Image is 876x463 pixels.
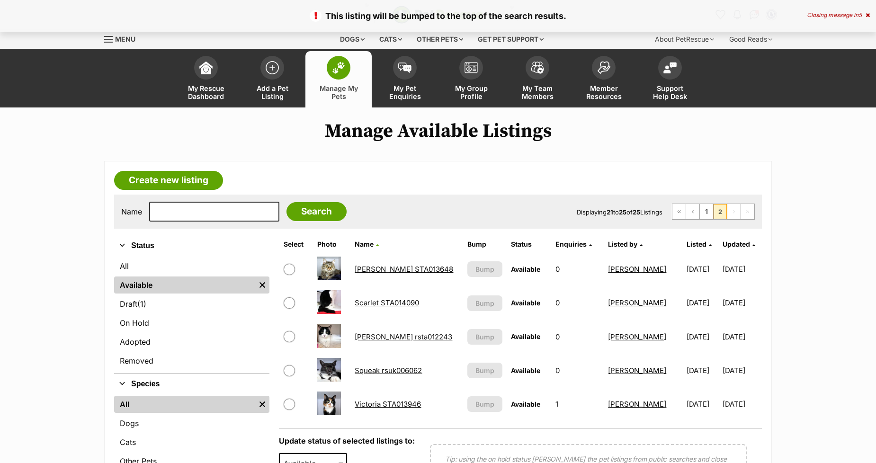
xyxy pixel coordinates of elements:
[683,286,721,319] td: [DATE]
[355,366,422,375] a: Squeak rsuk006062
[471,30,550,49] div: Get pet support
[608,366,666,375] a: [PERSON_NAME]
[727,204,741,219] span: Next page
[255,396,269,413] a: Remove filter
[608,400,666,409] a: [PERSON_NAME]
[723,30,779,49] div: Good Reads
[723,253,761,285] td: [DATE]
[552,286,604,319] td: 0
[608,240,643,248] a: Listed by
[279,436,415,445] label: Update status of selected listings to:
[372,51,438,107] a: My Pet Enquiries
[475,399,494,409] span: Bump
[114,396,255,413] a: All
[582,84,625,100] span: Member Resources
[467,261,502,277] button: Bump
[9,9,867,22] p: This listing will be bumped to the top of the search results.
[115,35,135,43] span: Menu
[723,354,761,387] td: [DATE]
[373,30,409,49] div: Cats
[511,299,540,307] span: Available
[700,204,713,219] a: Page 1
[683,354,721,387] td: [DATE]
[552,253,604,285] td: 0
[619,208,626,216] strong: 25
[649,84,691,100] span: Support Help Desk
[741,204,754,219] span: Last page
[516,84,559,100] span: My Team Members
[555,240,587,248] span: translation missing: en.admin.listings.index.attributes.enquiries
[511,332,540,340] span: Available
[858,11,862,18] span: 5
[199,61,213,74] img: dashboard-icon-eb2f2d2d3e046f16d808141f083e7271f6b2e854fb5c12c21221c1fb7104beca.svg
[723,240,750,248] span: Updated
[114,415,269,432] a: Dogs
[410,30,470,49] div: Other pets
[255,276,269,294] a: Remove filter
[114,276,255,294] a: Available
[608,265,666,274] a: [PERSON_NAME]
[114,314,269,331] a: On Hold
[465,62,478,73] img: group-profile-icon-3fa3cf56718a62981997c0bc7e787c4b2cf8bcc04b72c1350f741eb67cf2f40e.svg
[475,332,494,342] span: Bump
[577,208,662,216] span: Displaying to of Listings
[723,240,755,248] a: Updated
[355,265,453,274] a: [PERSON_NAME] STA013648
[511,366,540,374] span: Available
[608,298,666,307] a: [PERSON_NAME]
[511,400,540,408] span: Available
[467,396,502,412] button: Bump
[597,61,610,74] img: member-resources-icon-8e73f808a243e03378d46382f2149f9095a855e16c252ad45f914b54edf8863c.svg
[552,388,604,420] td: 1
[807,12,870,18] div: Closing message in
[608,240,637,248] span: Listed by
[355,332,452,341] a: [PERSON_NAME] rsta012243
[672,204,686,219] a: First page
[504,51,571,107] a: My Team Members
[723,286,761,319] td: [DATE]
[511,265,540,273] span: Available
[672,204,755,220] nav: Pagination
[114,256,269,373] div: Status
[464,237,506,252] th: Bump
[104,30,142,47] a: Menu
[555,240,592,248] a: Enquiries
[251,84,294,100] span: Add a Pet Listing
[114,295,269,312] a: Draft
[355,240,374,248] span: Name
[467,329,502,345] button: Bump
[531,62,544,74] img: team-members-icon-5396bd8760b3fe7c0b43da4ab00e1e3bb1a5d9ba89233759b79545d2d3fc5d0d.svg
[114,333,269,350] a: Adopted
[305,51,372,107] a: Manage My Pets
[114,434,269,451] a: Cats
[723,321,761,353] td: [DATE]
[355,400,421,409] a: Victoria STA013946
[648,30,721,49] div: About PetRescue
[114,171,223,190] a: Create new listing
[185,84,227,100] span: My Rescue Dashboard
[687,240,706,248] span: Listed
[687,240,712,248] a: Listed
[114,240,269,252] button: Status
[121,207,142,216] label: Name
[552,321,604,353] td: 0
[475,298,494,308] span: Bump
[467,363,502,378] button: Bump
[266,61,279,74] img: add-pet-listing-icon-0afa8454b4691262ce3f59096e99ab1cd57d4a30225e0717b998d2c9b9846f56.svg
[467,295,502,311] button: Bump
[114,352,269,369] a: Removed
[317,84,360,100] span: Manage My Pets
[475,365,494,375] span: Bump
[355,240,379,248] a: Name
[114,378,269,390] button: Species
[686,204,699,219] a: Previous page
[438,51,504,107] a: My Group Profile
[355,298,419,307] a: Scarlet STA014090
[663,62,677,73] img: help-desk-icon-fdf02630f3aa405de69fd3d07c3f3aa587a6932b1a1747fa1d2bba05be0121f9.svg
[332,62,345,74] img: manage-my-pets-icon-02211641906a0b7f246fdf0571729dbe1e7629f14944591b6c1af311fb30b64b.svg
[450,84,492,100] span: My Group Profile
[683,253,721,285] td: [DATE]
[683,388,721,420] td: [DATE]
[633,208,640,216] strong: 25
[552,354,604,387] td: 0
